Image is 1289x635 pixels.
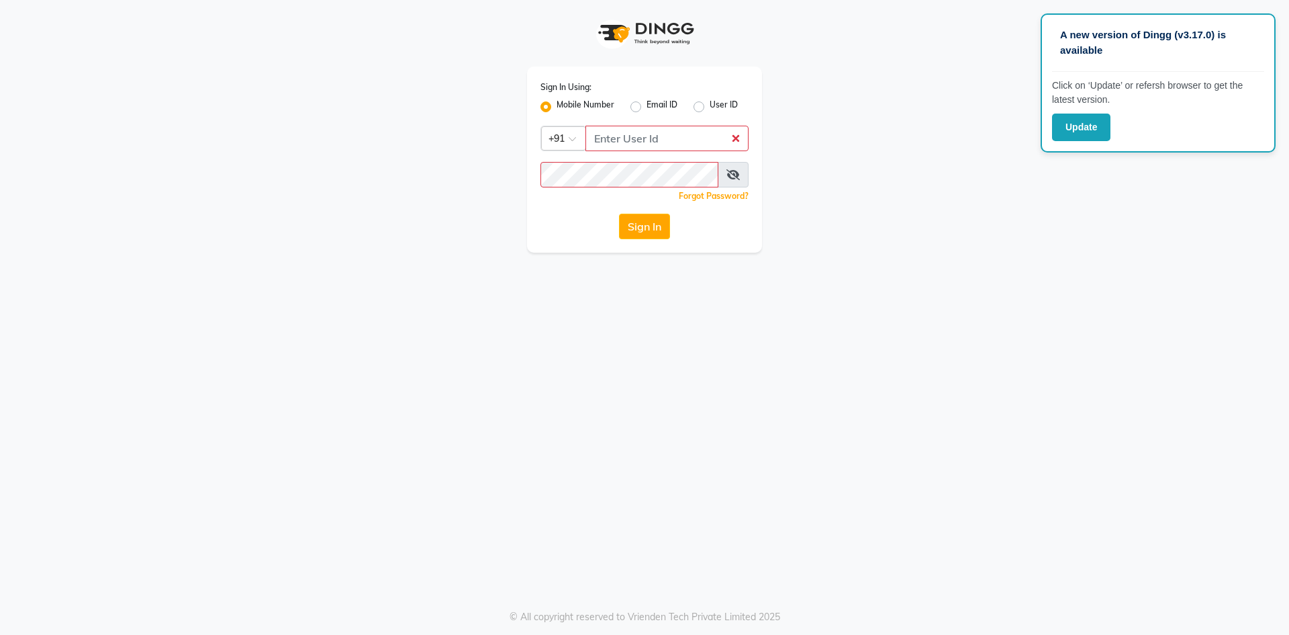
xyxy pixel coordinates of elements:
p: Click on ‘Update’ or refersh browser to get the latest version. [1052,79,1264,107]
a: Forgot Password? [679,191,749,201]
label: Sign In Using: [540,81,591,93]
button: Sign In [619,214,670,239]
input: Username [585,126,749,151]
img: logo1.svg [591,13,698,53]
button: Update [1052,114,1110,141]
input: Username [540,162,718,187]
label: User ID [710,99,738,115]
label: Email ID [647,99,677,115]
label: Mobile Number [557,99,614,115]
p: A new version of Dingg (v3.17.0) is available [1060,28,1256,58]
